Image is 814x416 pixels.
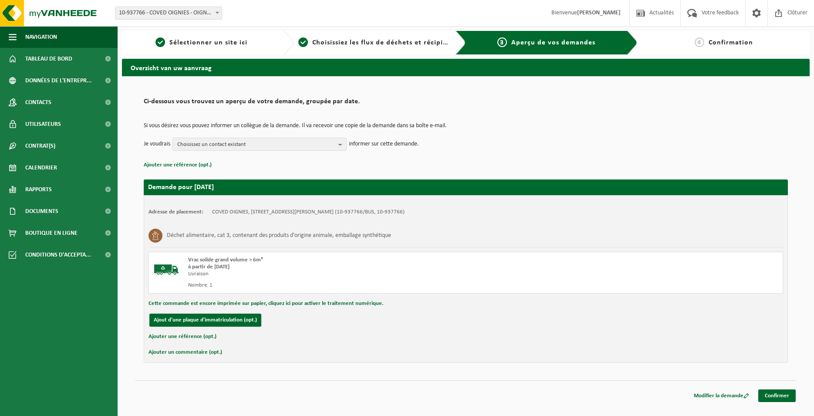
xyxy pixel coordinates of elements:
span: Contrat(s) [25,135,55,157]
strong: Demande pour [DATE] [148,184,214,191]
span: Conditions d'accepta... [25,244,91,266]
span: Navigation [25,26,57,48]
span: Boutique en ligne [25,222,78,244]
span: Calendrier [25,157,57,179]
span: Tableau de bord [25,48,72,70]
span: 10-937766 - COVED OIGNIES - OIGNIES [115,7,222,20]
h3: Déchet alimentaire, cat 3, contenant des produits d'origine animale, emballage synthétique [167,229,391,243]
span: 2 [298,37,308,47]
p: Je voudrais [144,138,170,151]
span: Utilisateurs [25,113,61,135]
button: Ajouter une référence (opt.) [149,331,216,342]
span: Sélectionner un site ici [169,39,247,46]
iframe: chat widget [4,397,145,416]
div: Livraison [188,271,501,277]
button: Choisissez un contact existant [172,138,347,151]
strong: à partir de [DATE] [188,264,230,270]
button: Cette commande est encore imprimée sur papier, cliquez ici pour activer le traitement numérique. [149,298,383,309]
strong: Adresse de placement: [149,209,203,215]
td: COVED OIGNIES, [STREET_ADDRESS][PERSON_NAME] (10-937766/BUS, 10-937766) [212,209,405,216]
span: Documents [25,200,58,222]
span: Choisissez un contact existant [177,138,335,151]
p: Si vous désirez vous pouvez informer un collègue de la demande. Il va recevoir une copie de la de... [144,123,788,129]
span: 10-937766 - COVED OIGNIES - OIGNIES [115,7,222,19]
p: informer sur cette demande. [349,138,419,151]
span: Données de l'entrepr... [25,70,92,91]
span: 3 [497,37,507,47]
button: Ajouter une référence (opt.) [144,159,212,171]
h2: Overzicht van uw aanvraag [122,59,810,76]
button: Ajout d'une plaque d'immatriculation (opt.) [149,314,261,327]
span: Confirmation [709,39,753,46]
strong: [PERSON_NAME] [577,10,621,16]
a: Confirmer [758,389,796,402]
button: Ajouter un commentaire (opt.) [149,347,222,358]
a: 2Choisissiez les flux de déchets et récipients [298,37,449,48]
a: 1Sélectionner un site ici [126,37,277,48]
span: 1 [155,37,165,47]
span: Rapports [25,179,52,200]
span: Vrac solide grand volume > 6m³ [188,257,263,263]
span: Contacts [25,91,51,113]
span: Choisissiez les flux de déchets et récipients [312,39,457,46]
div: Nombre: 1 [188,282,501,289]
h2: Ci-dessous vous trouvez un aperçu de votre demande, groupée par date. [144,98,788,110]
a: Modifier la demande [687,389,756,402]
span: 4 [695,37,704,47]
img: BL-SO-LV.png [153,257,179,283]
span: Aperçu de vos demandes [511,39,595,46]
